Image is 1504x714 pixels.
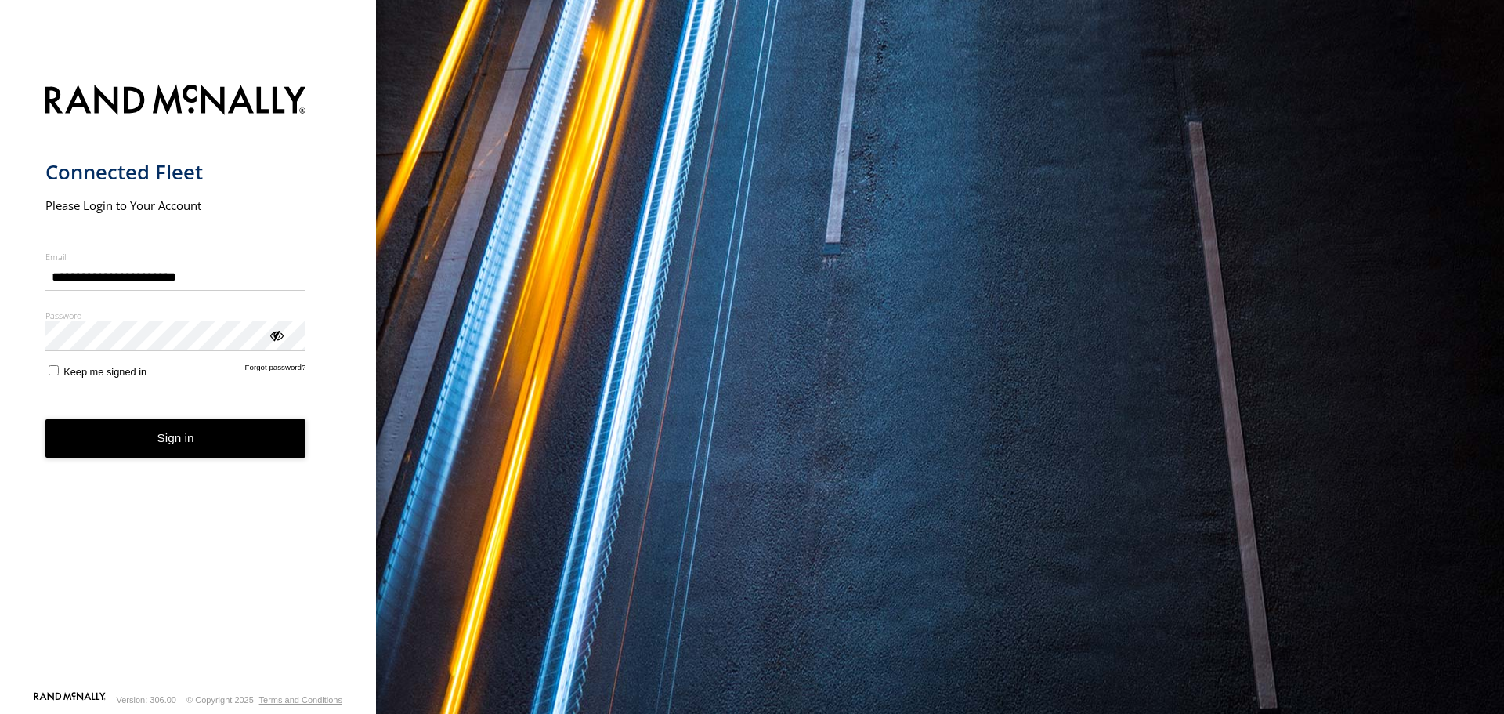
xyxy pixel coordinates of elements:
label: Password [45,310,306,321]
input: Keep me signed in [49,365,59,375]
h2: Please Login to Your Account [45,198,306,213]
a: Terms and Conditions [259,695,342,705]
button: Sign in [45,419,306,458]
label: Email [45,251,306,263]
form: main [45,75,331,690]
div: © Copyright 2025 - [186,695,342,705]
div: Version: 306.00 [117,695,176,705]
img: Rand McNally [45,82,306,121]
h1: Connected Fleet [45,159,306,185]
div: ViewPassword [268,327,284,343]
a: Visit our Website [34,692,106,708]
a: Forgot password? [245,363,306,378]
span: Keep me signed in [63,366,146,378]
